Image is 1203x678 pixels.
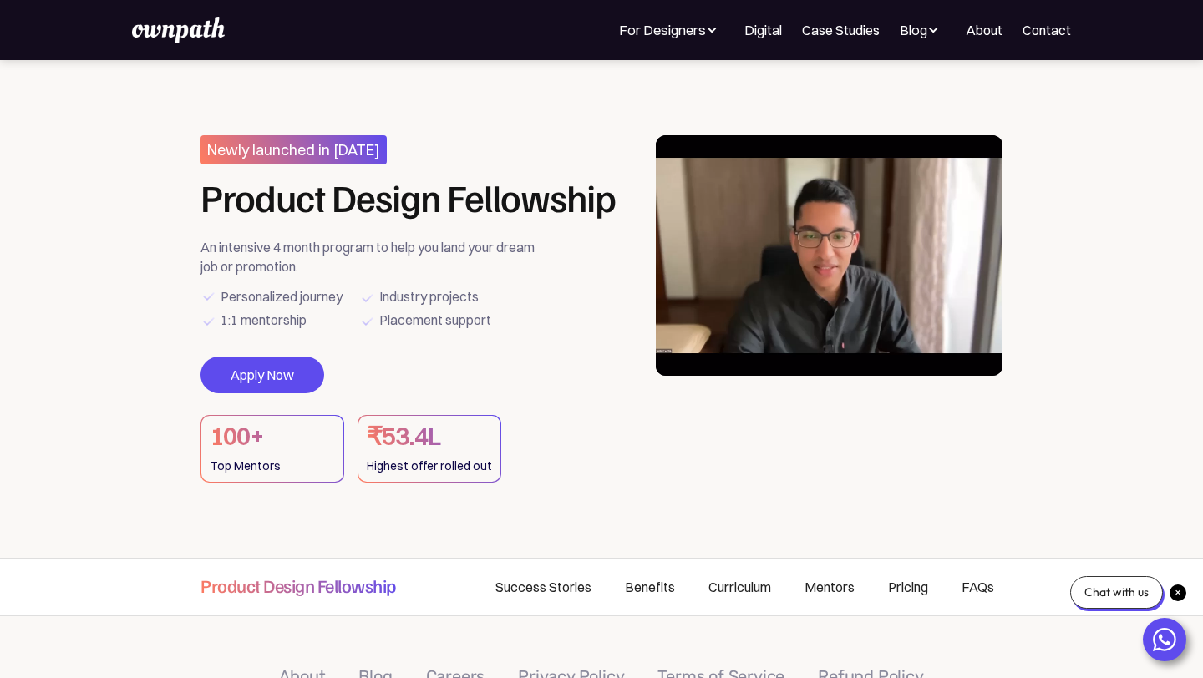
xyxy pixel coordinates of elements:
h3: Newly launched in [DATE] [200,135,387,164]
h1: Product Design Fellowship [200,178,616,216]
a: Apply Now [200,357,324,393]
div: Placement support [379,308,491,331]
div: Personalized journey [221,285,343,308]
div: An intensive 4 month program to help you land your dream job or promotion. [200,238,547,276]
div: Industry projects [379,285,479,308]
div: 1:1 mentorship [221,308,307,331]
a: Pricing [871,559,945,615]
a: Benefits [608,559,692,615]
div: For Designers [619,20,706,40]
a: Contact [1023,20,1071,40]
div: Top Mentors [210,454,335,478]
h1: 100+ [210,420,335,453]
a: Mentors [788,559,871,615]
a: Success Stories [479,559,608,615]
a: Product Design Fellowship [200,559,396,610]
a: Curriculum [692,559,788,615]
a: Case Studies [802,20,880,40]
a: Digital [744,20,782,40]
a: About [966,20,1002,40]
h4: Product Design Fellowship [200,574,396,597]
div: Highest offer rolled out [367,454,492,478]
a: FAQs [945,559,1002,615]
div: Chat with us [1070,576,1163,609]
h1: ₹53.4L [367,420,492,453]
div: Blog [900,20,927,40]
